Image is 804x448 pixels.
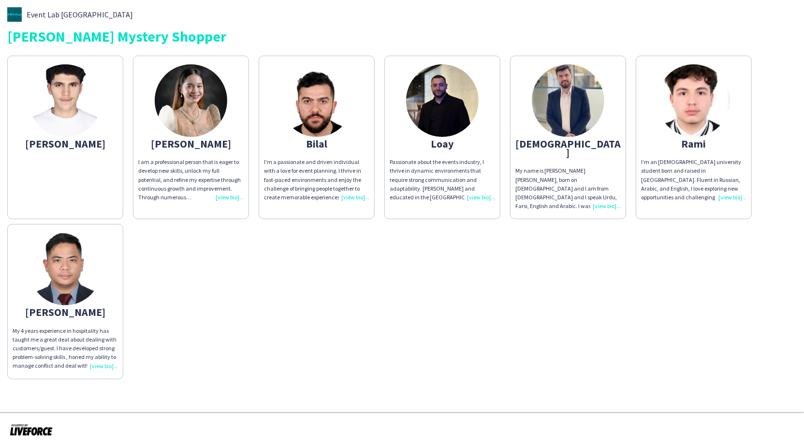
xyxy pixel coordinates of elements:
[13,308,118,316] div: [PERSON_NAME]
[7,29,797,44] div: [PERSON_NAME] Mystery Shopper
[13,327,118,371] div: My 4 years experience in hospitality has taught me a great deal about dealing with customers/gues...
[641,158,746,202] div: I’m an [DEMOGRAPHIC_DATA] university student born and raised in [GEOGRAPHIC_DATA]. Fluent in Russ...
[406,64,479,137] img: thumb-686f6a83419af.jpeg
[29,64,102,137] img: thumb-678924f4440af.jpeg
[532,64,604,137] img: thumb-66cf0aefdd70a.jpeg
[280,64,353,137] img: thumb-6638d2919bbb7.jpeg
[27,10,133,19] span: Event Lab [GEOGRAPHIC_DATA]
[264,139,369,148] div: Bilal
[7,7,22,22] img: thumb-ace65e28-fa24-462d-9654-9f34e36093f1.jpg
[138,139,244,148] div: [PERSON_NAME]
[515,139,621,157] div: [DEMOGRAPHIC_DATA]
[138,158,244,202] div: I am a professional person that is eager to develop new skills, unlock my full potential, and ref...
[29,233,102,305] img: thumb-66318da7cb065.jpg
[13,139,118,148] div: [PERSON_NAME]
[10,423,53,436] img: Powered by Liveforce
[641,139,746,148] div: Rami
[515,166,621,210] div: My name is [PERSON_NAME] [PERSON_NAME], born on [DEMOGRAPHIC_DATA] and I am from [DEMOGRAPHIC_DAT...
[390,139,495,148] div: Loay
[264,158,369,202] div: I'm a passionate and driven individual with a love for event planning. I thrive in fast-paced env...
[658,64,730,137] img: thumb-67e43f83ee4c4.jpeg
[390,158,495,202] div: Passionate about the events industry, I thrive in dynamic environments that require strong commun...
[155,64,227,137] img: thumb-6649f977563d5.jpeg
